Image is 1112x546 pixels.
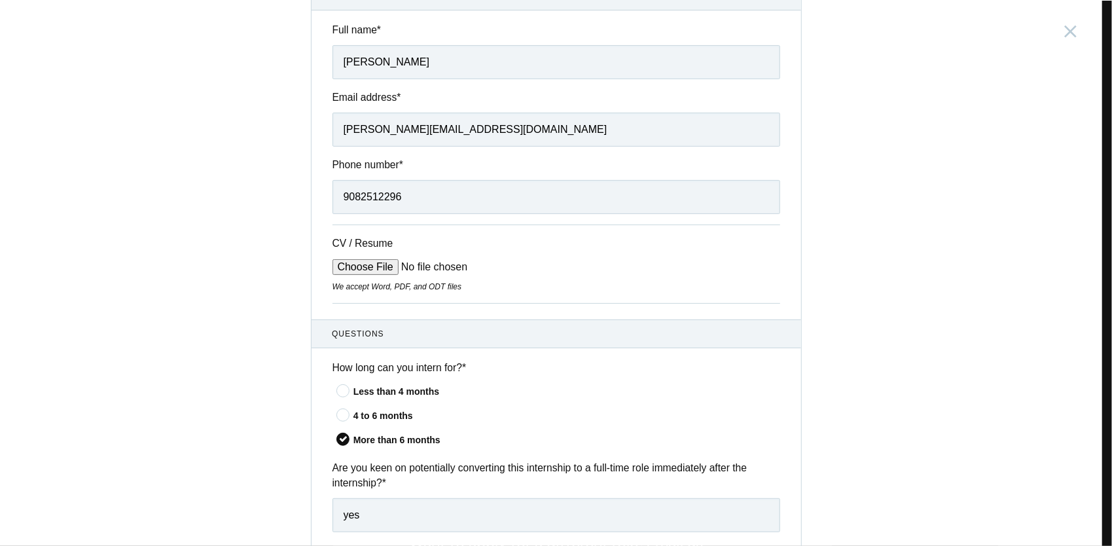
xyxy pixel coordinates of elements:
[353,409,780,423] div: 4 to 6 months
[353,385,780,399] div: Less than 4 months
[332,328,780,340] span: Questions
[332,157,780,172] label: Phone number
[332,90,780,105] label: Email address
[332,460,780,491] label: Are you keen on potentially converting this internship to a full-time role immediately after the ...
[353,433,780,447] div: More than 6 months
[332,22,780,37] label: Full name
[332,236,431,251] label: CV / Resume
[332,281,780,293] div: We accept Word, PDF, and ODT files
[332,360,780,375] label: How long can you intern for?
